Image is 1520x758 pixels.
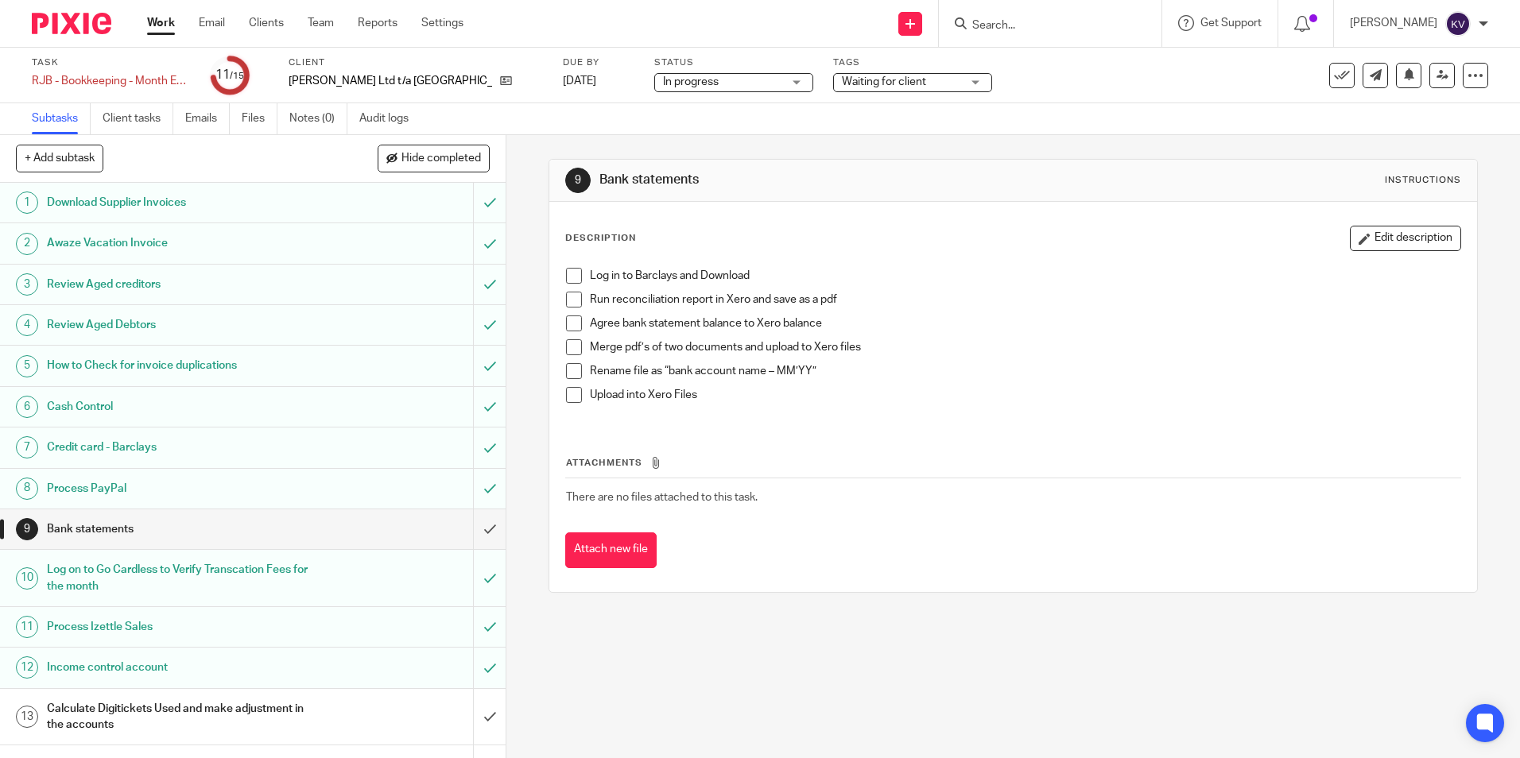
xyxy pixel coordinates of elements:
div: 6 [16,396,38,418]
h1: Awaze Vacation Invoice [47,231,320,255]
div: 9 [16,518,38,540]
a: Settings [421,15,463,31]
div: 9 [565,168,591,193]
h1: Log on to Go Cardless to Verify Transcation Fees for the month [47,558,320,598]
p: [PERSON_NAME] [1350,15,1437,31]
label: Client [289,56,543,69]
div: 1 [16,191,38,214]
div: 8 [16,478,38,500]
label: Due by [563,56,634,69]
a: Notes (0) [289,103,347,134]
p: [PERSON_NAME] Ltd t/a [GEOGRAPHIC_DATA] [289,73,492,89]
p: Merge pdf’s of two documents and upload to Xero files [590,339,1460,355]
h1: How to Check for invoice duplications [47,354,320,377]
img: Pixie [32,13,111,34]
div: 13 [16,706,38,728]
p: Description [565,232,636,245]
span: Waiting for client [842,76,926,87]
h1: Cash Control [47,395,320,419]
p: Upload into Xero Files [590,387,1460,403]
p: Rename file as “bank account name – MM’YY” [590,363,1460,379]
div: Instructions [1385,174,1461,187]
a: Team [308,15,334,31]
a: Work [147,15,175,31]
p: Agree bank statement balance to Xero balance [590,315,1460,331]
div: 4 [16,314,38,336]
div: 5 [16,355,38,377]
p: Run reconciliation report in Xero and save as a pdf [590,292,1460,307]
a: Emails [185,103,230,134]
span: Attachments [566,458,642,467]
label: Task [32,56,191,69]
a: Clients [249,15,284,31]
div: 11 [16,616,38,638]
h1: Calculate Digitickets Used and make adjustment in the accounts [47,697,320,737]
input: Search [971,19,1114,33]
label: Tags [833,56,992,69]
span: Hide completed [401,153,481,165]
div: 7 [16,436,38,458]
button: Edit description [1350,226,1461,251]
img: svg%3E [1445,11,1471,37]
span: [DATE] [563,75,596,87]
p: Log in to Barclays and Download [590,268,1460,284]
h1: Bank statements [47,517,320,541]
button: Hide completed [378,145,490,172]
div: 2 [16,233,38,255]
div: RJB - Bookkeeping - Month End Closure [32,73,191,89]
small: /15 [230,72,244,80]
div: 11 [215,66,244,84]
div: 12 [16,656,38,679]
a: Files [242,103,277,134]
a: Audit logs [359,103,421,134]
h1: Process PayPal [47,477,320,501]
a: Subtasks [32,103,91,134]
h1: Download Supplier Invoices [47,191,320,215]
a: Client tasks [103,103,173,134]
button: + Add subtask [16,145,103,172]
label: Status [654,56,813,69]
h1: Review Aged Debtors [47,313,320,337]
h1: Process Izettle Sales [47,615,320,639]
span: Get Support [1200,17,1262,29]
h1: Income control account [47,656,320,679]
h1: Bank statements [599,172,1047,188]
div: 10 [16,567,38,590]
div: 3 [16,273,38,296]
h1: Credit card - Barclays [47,435,320,459]
a: Reports [358,15,397,31]
button: Attach new file [565,532,657,568]
span: There are no files attached to this task. [566,492,758,503]
a: Email [199,15,225,31]
h1: Review Aged creditors [47,273,320,296]
span: In progress [663,76,719,87]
